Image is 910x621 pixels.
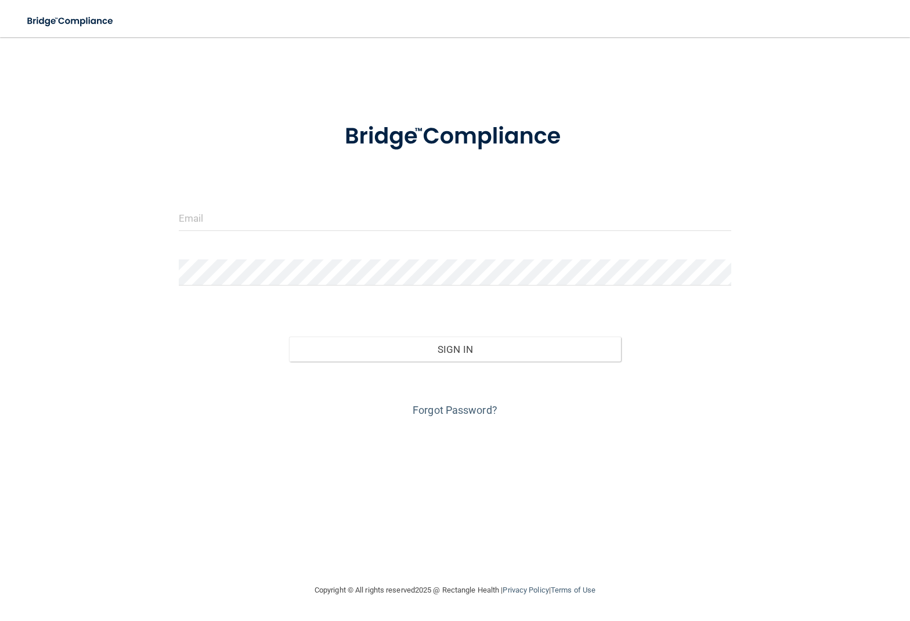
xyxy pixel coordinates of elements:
[503,586,548,594] a: Privacy Policy
[413,404,497,416] a: Forgot Password?
[289,337,620,362] button: Sign In
[551,586,595,594] a: Terms of Use
[179,205,731,231] input: Email
[243,572,667,609] div: Copyright © All rights reserved 2025 @ Rectangle Health | |
[17,9,124,33] img: bridge_compliance_login_screen.278c3ca4.svg
[321,107,588,167] img: bridge_compliance_login_screen.278c3ca4.svg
